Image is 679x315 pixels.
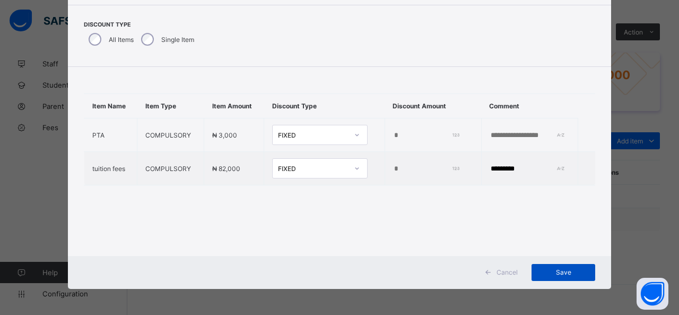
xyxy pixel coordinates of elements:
td: COMPULSORY [137,152,204,185]
div: FIXED [278,131,348,139]
div: FIXED [278,165,348,173]
span: Discount Type [84,21,197,28]
th: Item Type [137,94,204,118]
th: Discount Type [264,94,385,118]
span: Cancel [497,268,518,276]
span: ₦ 82,000 [212,165,240,173]
span: Save [539,268,587,276]
td: tuition fees [84,152,137,185]
label: Single Item [161,36,194,44]
th: Item Amount [204,94,264,118]
th: Comment [481,94,578,118]
td: PTA [84,118,137,152]
th: Item Name [84,94,137,118]
th: Discount Amount [385,94,481,118]
td: COMPULSORY [137,118,204,152]
button: Open asap [637,278,668,310]
span: ₦ 3,000 [212,131,237,139]
label: All Items [109,36,134,44]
